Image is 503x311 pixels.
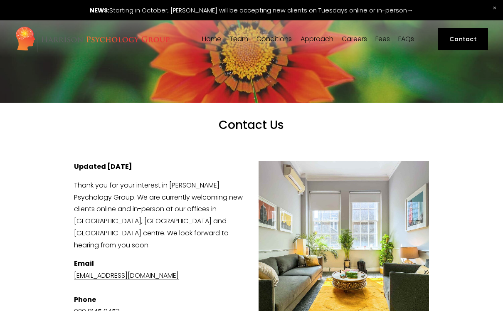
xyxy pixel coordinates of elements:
strong: Email [74,259,94,268]
a: Contact [438,28,488,50]
span: Team [229,36,248,42]
span: Conditions [256,36,292,42]
a: FAQs [398,35,414,43]
a: folder dropdown [256,35,292,43]
a: folder dropdown [301,35,333,43]
p: Thank you for your interest in [PERSON_NAME] Psychology Group. We are currently welcoming new cli... [74,180,429,252]
a: Fees [375,35,390,43]
a: Home [202,35,221,43]
span: Approach [301,36,333,42]
strong: Updated [DATE] [74,162,132,171]
h1: Contact Us [104,118,399,147]
strong: Phone [74,295,96,304]
img: Harrison Psychology Group [15,26,170,53]
a: folder dropdown [229,35,248,43]
a: [EMAIL_ADDRESS][DOMAIN_NAME] [74,271,179,280]
a: Careers [342,35,367,43]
